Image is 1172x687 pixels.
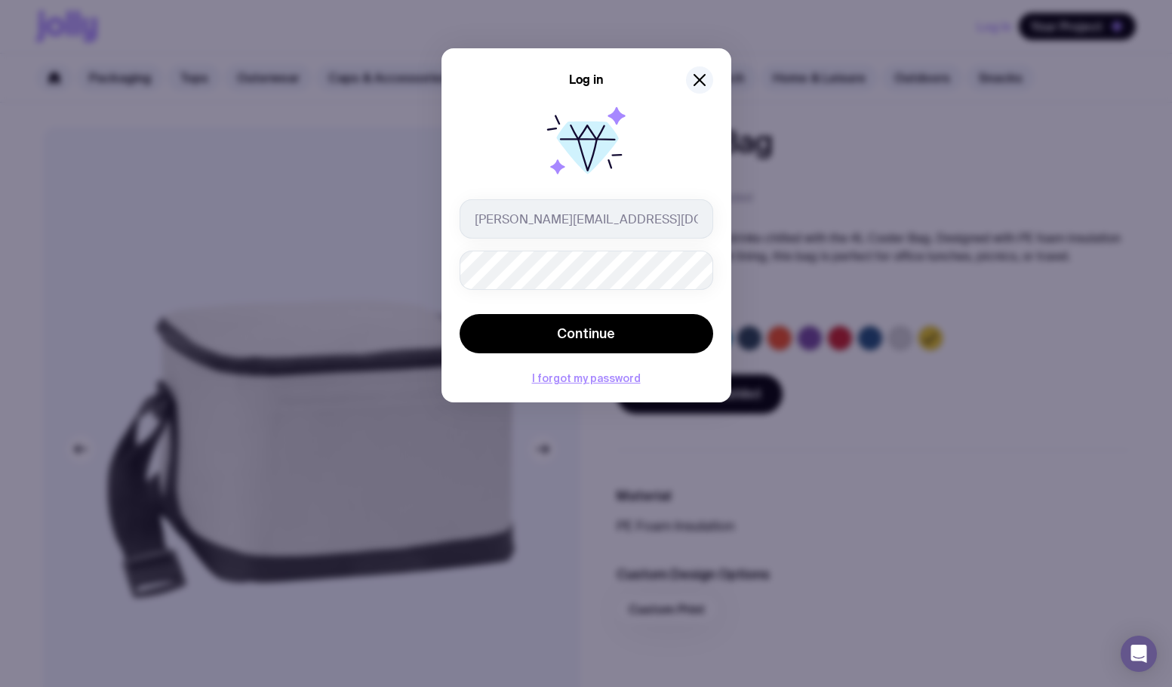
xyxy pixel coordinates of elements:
button: I forgot my password [532,372,641,384]
span: Continue [557,325,615,343]
h5: Log in [569,72,604,88]
div: Open Intercom Messenger [1121,636,1157,672]
button: Continue [460,314,713,353]
input: you@email.com [460,199,713,239]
